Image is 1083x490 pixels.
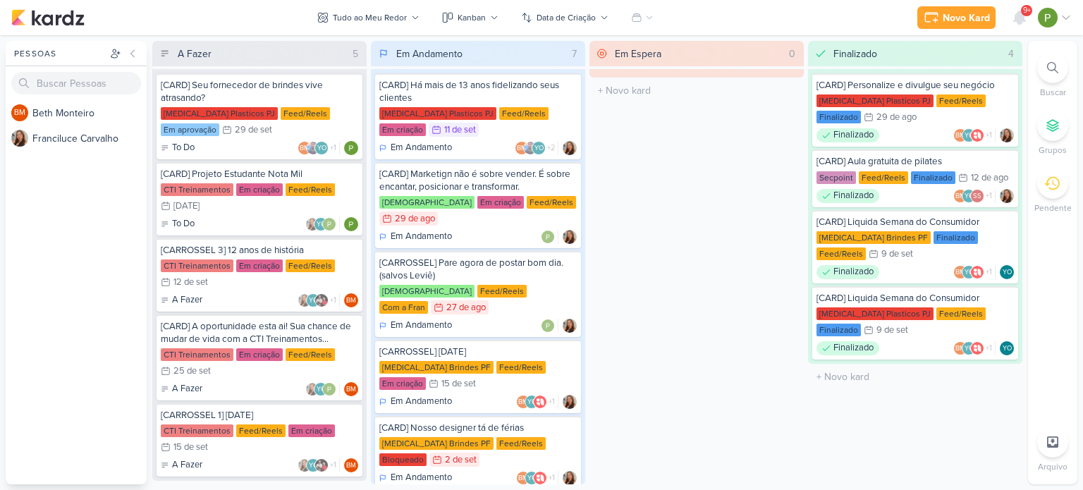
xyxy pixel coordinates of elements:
[178,47,212,61] div: A Fazer
[444,125,476,135] div: 11 de set
[161,382,202,396] div: A Fazer
[965,193,974,200] p: YO
[286,259,335,272] div: Feed/Reels
[816,307,934,320] div: [MEDICAL_DATA] Plasticos PJ
[446,303,486,312] div: 27 de ago
[962,128,976,142] div: Yasmin Oliveira
[833,189,874,203] p: Finalizado
[984,343,992,354] span: +1
[816,216,1014,228] div: [CARD] Liquida Semana do Consumidor
[934,231,978,244] div: Finalizado
[970,341,984,355] img: Allegra Plásticos e Brindes Personalizados
[1040,86,1066,99] p: Buscar
[391,230,452,244] p: Em Andamento
[936,307,986,320] div: Feed/Reels
[445,455,477,465] div: 2 de set
[161,244,358,257] div: [CARROSSEL 3] 12 anos de história
[346,463,356,470] p: BM
[344,382,358,396] div: Beth Monteiro
[515,141,558,155] div: Colaboradores: Beth Monteiro, Guilherme Savio, Yasmin Oliveira, Allegra Plásticos e Brindes Perso...
[984,267,992,278] span: +1
[173,278,208,287] div: 12 de set
[563,319,577,333] div: Responsável: Franciluce Carvalho
[172,382,202,396] p: A Fazer
[953,265,967,279] div: Beth Monteiro
[917,6,996,29] button: Novo Kard
[973,193,981,200] p: SS
[391,319,452,333] p: Em Andamento
[344,141,358,155] div: Responsável: Paloma Paixão Designer
[955,269,965,276] p: BM
[317,386,326,393] p: YO
[1023,5,1031,16] span: 9+
[379,257,577,282] div: [CARROSSEL] Pare agora de postar bom dia. (salvos Leviê)
[965,133,974,140] p: YO
[833,265,874,279] p: Finalizado
[1000,189,1014,203] img: Franciluce Carvalho
[173,202,200,211] div: [DATE]
[563,141,577,155] img: Franciluce Carvalho
[816,341,879,355] div: Finalizado
[563,471,577,485] img: Franciluce Carvalho
[379,471,452,485] div: Em Andamento
[541,319,555,333] img: Paloma Paixão Designer
[563,395,577,409] div: Responsável: Franciluce Carvalho
[515,141,529,155] div: Beth Monteiro
[1039,144,1067,157] p: Grupos
[32,131,147,146] div: F r a n c i l u c e C a r v a l h o
[11,130,28,147] img: Franciluce Carvalho
[441,379,476,388] div: 15 de set
[347,47,364,61] div: 5
[161,168,358,180] div: [CARD] Projeto Estudante Nota Mil
[395,214,435,223] div: 29 de ago
[161,141,195,155] div: To Do
[970,128,984,142] img: Allegra Plásticos e Brindes Personalizados
[527,475,537,482] p: YO
[344,293,358,307] div: Beth Monteiro
[499,107,549,120] div: Feed/Reels
[532,141,546,155] div: Yasmin Oliveira
[344,458,358,472] div: Beth Monteiro
[816,265,879,279] div: Finalizado
[379,301,428,314] div: Com a Fran
[391,471,452,485] p: Em Andamento
[1038,460,1067,473] p: Arquivo
[379,361,494,374] div: [MEDICAL_DATA] Brindes PF
[876,113,917,122] div: 29 de ago
[936,94,986,107] div: Feed/Reels
[1003,269,1012,276] p: YO
[592,80,801,101] input: + Novo kard
[161,183,233,196] div: CTI Treinamentos
[971,173,1008,183] div: 12 de ago
[541,319,558,333] div: Colaboradores: Paloma Paixão Designer
[566,47,582,61] div: 7
[783,47,801,61] div: 0
[1038,8,1058,27] img: Paloma Paixão Designer
[816,155,1014,168] div: [CARD] Aula gratuita de pilates
[523,141,537,155] img: Guilherme Savio
[314,458,329,472] img: cti direção
[516,471,558,485] div: Colaboradores: Beth Monteiro, Yasmin Oliveira, Allegra Plásticos e Brindes Personalizados, Paloma...
[281,107,330,120] div: Feed/Reels
[391,141,452,155] p: Em Andamento
[477,196,524,209] div: Em criação
[161,107,278,120] div: [MEDICAL_DATA] Plasticos PJ
[962,189,976,203] div: Yasmin Oliveira
[329,295,336,306] span: +1
[496,437,546,450] div: Feed/Reels
[379,230,452,244] div: Em Andamento
[314,141,329,155] div: Yasmin Oliveira
[953,341,967,355] div: Beth Monteiro
[965,345,974,353] p: YO
[859,171,908,184] div: Feed/Reels
[563,141,577,155] div: Responsável: Franciluce Carvalho
[300,145,310,152] p: BM
[525,395,539,409] div: Yasmin Oliveira
[396,47,463,61] div: Em Andamento
[344,382,358,396] div: Responsável: Beth Monteiro
[161,217,195,231] div: To Do
[305,382,340,396] div: Colaboradores: Franciluce Carvalho, Yasmin Oliveira, Paloma Paixão Designer
[816,128,879,142] div: Finalizado
[161,348,233,361] div: CTI Treinamentos
[11,72,141,94] input: Buscar Pessoas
